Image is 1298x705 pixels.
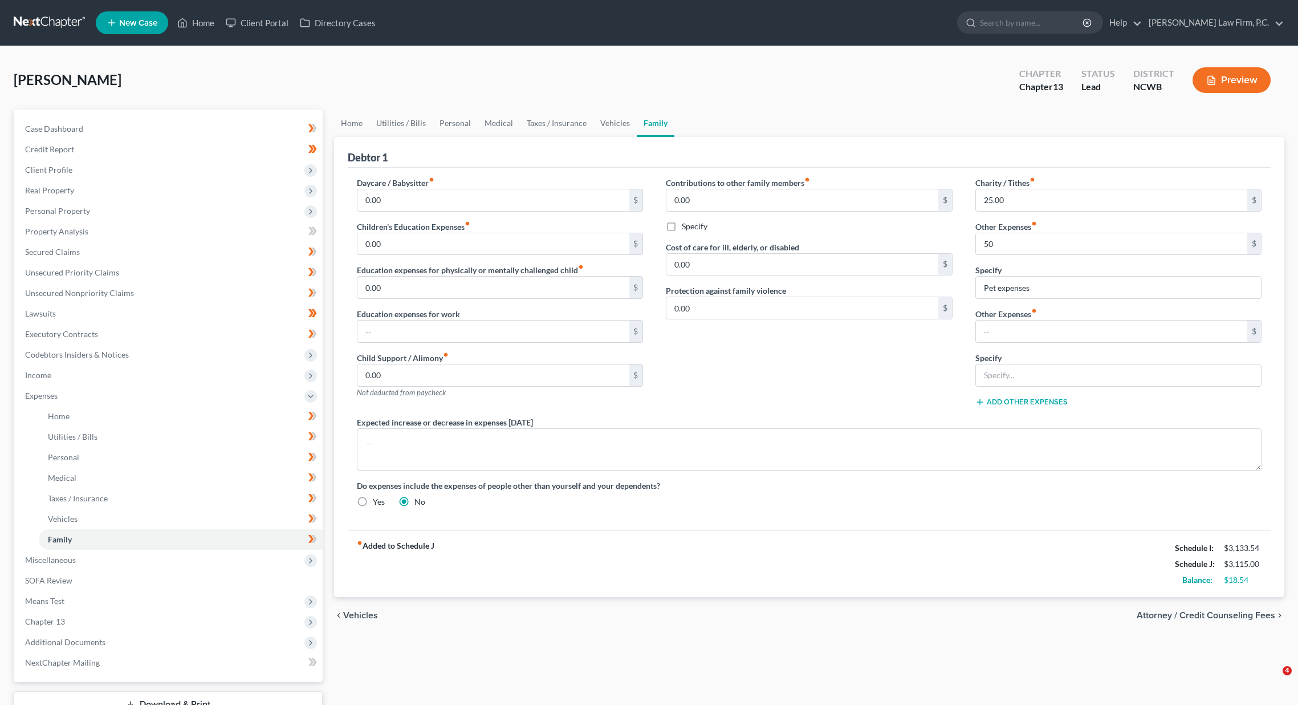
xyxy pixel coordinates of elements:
[357,277,629,298] input: --
[1259,666,1287,694] iframe: Intercom live chat
[478,110,520,137] a: Medical
[25,391,58,400] span: Expenses
[172,13,220,33] a: Home
[48,432,97,441] span: Utilities / Bills
[1019,80,1063,94] div: Chapter
[25,268,119,277] span: Unsecured Priority Claims
[593,110,637,137] a: Vehicles
[343,611,378,620] span: Vehicles
[980,12,1084,33] input: Search by name...
[443,352,449,358] i: fiber_manual_record
[25,596,64,606] span: Means Test
[25,370,51,380] span: Income
[14,71,121,88] span: [PERSON_NAME]
[25,226,88,236] span: Property Analysis
[1081,80,1115,94] div: Lead
[39,529,323,550] a: Family
[16,303,323,324] a: Lawsuits
[976,277,1261,298] input: Specify...
[1224,542,1262,554] div: $3,133.54
[39,406,323,427] a: Home
[48,452,79,462] span: Personal
[1104,13,1142,33] a: Help
[938,254,952,275] div: $
[357,388,446,397] span: Not deducted from paycheck
[1081,67,1115,80] div: Status
[1224,558,1262,570] div: $3,115.00
[1137,611,1284,620] button: Attorney / Credit Counseling Fees chevron_right
[976,233,1247,255] input: --
[357,364,629,386] input: --
[429,177,434,183] i: fiber_manual_record
[25,637,105,647] span: Additional Documents
[1137,611,1275,620] span: Attorney / Credit Counseling Fees
[16,283,323,303] a: Unsecured Nonpriority Claims
[666,189,938,211] input: --
[975,398,1068,407] button: Add Other Expenses
[975,308,1037,320] label: Other Expenses
[48,534,72,544] span: Family
[48,493,108,503] span: Taxes / Insurance
[39,468,323,488] a: Medical
[25,144,74,154] span: Credit Report
[348,151,388,164] div: Debtor 1
[629,189,643,211] div: $
[25,288,134,298] span: Unsecured Nonpriority Claims
[39,447,323,468] a: Personal
[16,570,323,591] a: SOFA Review
[1182,575,1212,585] strong: Balance:
[334,611,343,620] i: chevron_left
[666,241,799,253] label: Cost of care for ill, elderly, or disabled
[1175,559,1215,569] strong: Schedule J:
[975,264,1002,276] label: Specify
[1275,611,1284,620] i: chevron_right
[16,324,323,345] a: Executory Contracts
[48,473,76,483] span: Medical
[1175,543,1214,553] strong: Schedule I:
[357,264,584,276] label: Education expenses for physically or mentally challenged child
[578,264,584,270] i: fiber_manual_record
[1053,81,1063,92] span: 13
[25,329,98,339] span: Executory Contracts
[1143,13,1284,33] a: [PERSON_NAME] Law Firm, P.C.
[1224,574,1262,586] div: $18.54
[25,165,72,175] span: Client Profile
[976,321,1247,342] input: --
[465,221,470,226] i: fiber_manual_record
[25,658,100,667] span: NextChapter Mailing
[629,364,643,386] div: $
[637,110,674,137] a: Family
[433,110,478,137] a: Personal
[357,480,1262,492] label: Do expenses include the expenses of people other than yourself and your dependents?
[666,177,810,189] label: Contributions to other family members
[357,321,629,342] input: --
[25,617,65,626] span: Chapter 13
[629,321,643,342] div: $
[1031,221,1037,226] i: fiber_manual_record
[39,427,323,447] a: Utilities / Bills
[975,352,1002,364] label: Specify
[16,653,323,673] a: NextChapter Mailing
[373,496,385,508] label: Yes
[357,177,434,189] label: Daycare / Babysitter
[334,110,369,137] a: Home
[357,221,470,233] label: Children's Education Expenses
[1133,67,1174,80] div: District
[334,611,378,620] button: chevron_left Vehicles
[357,540,434,588] strong: Added to Schedule J
[25,247,80,257] span: Secured Claims
[666,285,786,297] label: Protection against family violence
[804,177,810,183] i: fiber_manual_record
[25,124,83,133] span: Case Dashboard
[666,297,938,319] input: --
[48,411,70,421] span: Home
[25,576,72,585] span: SOFA Review
[39,488,323,509] a: Taxes / Insurance
[25,185,74,195] span: Real Property
[16,221,323,242] a: Property Analysis
[25,555,76,565] span: Miscellaneous
[357,308,460,320] label: Education expenses for work
[975,221,1037,233] label: Other Expenses
[357,416,533,428] label: Expected increase or decrease in expenses [DATE]
[25,206,90,216] span: Personal Property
